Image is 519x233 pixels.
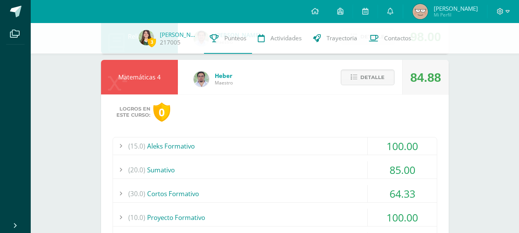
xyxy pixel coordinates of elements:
span: Actividades [270,34,302,42]
div: 85.00 [368,161,437,178]
div: 64.33 [368,185,437,202]
span: Heber [215,72,233,79]
span: Logros en este curso: [116,106,150,118]
div: Proyecto Formativo [113,209,437,226]
a: Contactos [363,23,417,54]
div: 0 [153,102,170,122]
div: Matemáticas 4 [101,60,178,94]
div: 84.88 [410,60,441,95]
a: Punteos [204,23,252,54]
a: [PERSON_NAME] [160,31,198,38]
div: Cortos Formativo [113,185,437,202]
span: 3 [148,37,156,47]
span: Mi Perfil [434,12,478,18]
span: (15.0) [128,137,145,155]
span: (30.0) [128,185,145,202]
span: Trayectoria [327,34,357,42]
img: 71f96e2616eca63d647a955b9c55e1b9.png [413,4,428,19]
span: (10.0) [128,209,145,226]
span: Punteos [224,34,246,42]
span: Detalle [360,70,385,84]
span: Maestro [215,79,233,86]
a: 217005 [160,38,181,46]
img: 6a14ada82c720ff23d4067649101bdce.png [139,30,154,45]
div: 100.00 [368,209,437,226]
a: Trayectoria [307,23,363,54]
span: (20.0) [128,161,145,178]
button: Detalle [341,69,395,85]
a: Actividades [252,23,307,54]
span: Contactos [384,34,411,42]
img: 00229b7027b55c487e096d516d4a36c4.png [194,71,209,87]
div: 100.00 [368,137,437,155]
span: [PERSON_NAME] [434,5,478,12]
div: Sumativo [113,161,437,178]
div: Aleks Formativo [113,137,437,155]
